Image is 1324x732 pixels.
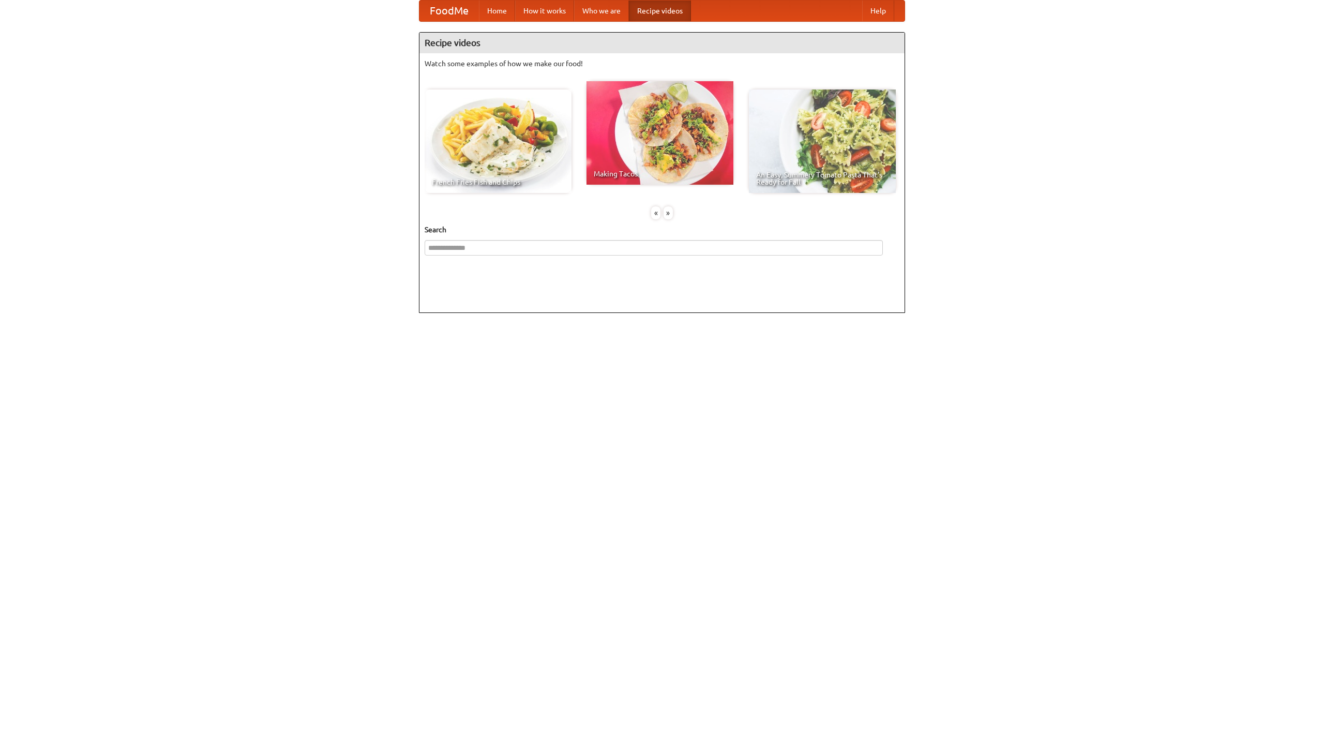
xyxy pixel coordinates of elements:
[756,171,889,186] span: An Easy, Summery Tomato Pasta That's Ready for Fall
[651,206,660,219] div: «
[586,81,733,185] a: Making Tacos
[425,58,899,69] p: Watch some examples of how we make our food!
[862,1,894,21] a: Help
[425,89,571,193] a: French Fries Fish and Chips
[419,1,479,21] a: FoodMe
[574,1,629,21] a: Who we are
[425,225,899,235] h5: Search
[419,33,905,53] h4: Recipe videos
[432,178,564,186] span: French Fries Fish and Chips
[664,206,673,219] div: »
[749,89,896,193] a: An Easy, Summery Tomato Pasta That's Ready for Fall
[515,1,574,21] a: How it works
[594,170,726,177] span: Making Tacos
[629,1,691,21] a: Recipe videos
[479,1,515,21] a: Home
